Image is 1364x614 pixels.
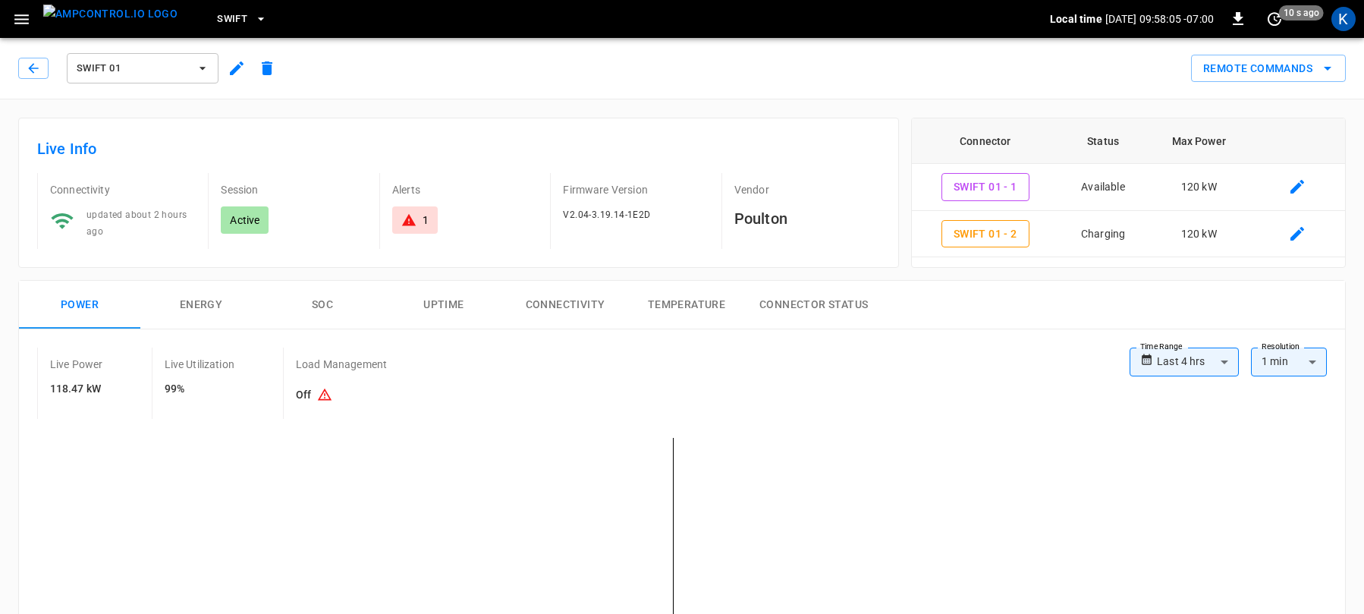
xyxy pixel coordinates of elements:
[221,182,366,197] p: Session
[67,53,218,83] button: Swift 01
[296,381,387,410] h6: Off
[50,182,196,197] p: Connectivity
[262,281,383,329] button: SOC
[1058,211,1148,258] td: Charging
[1331,7,1356,31] div: profile-icon
[311,381,338,410] button: Existing capacity schedules won’t take effect because Load Management is turned off. To activate ...
[230,213,259,228] p: Active
[1191,55,1346,83] div: remote commands options
[211,5,273,34] button: Swift
[1148,164,1250,211] td: 120 kW
[165,381,234,398] h6: 99%
[734,182,880,197] p: Vendor
[50,357,103,372] p: Live Power
[504,281,626,329] button: Connectivity
[563,209,650,220] span: V2.04-3.19.14-1E2D
[1050,11,1102,27] p: Local time
[140,281,262,329] button: Energy
[1058,118,1148,164] th: Status
[626,281,747,329] button: Temperature
[941,220,1029,248] button: Swift 01 - 2
[734,206,880,231] h6: Poulton
[296,357,387,372] p: Load Management
[1262,341,1300,353] label: Resolution
[1191,55,1346,83] button: Remote Commands
[43,5,178,24] img: ampcontrol.io logo
[1058,164,1148,211] td: Available
[1148,118,1250,164] th: Max Power
[747,281,880,329] button: Connector Status
[941,173,1029,201] button: Swift 01 - 1
[217,11,247,28] span: Swift
[77,60,189,77] span: Swift 01
[1140,341,1183,353] label: Time Range
[50,381,103,398] h6: 118.47 kW
[19,281,140,329] button: Power
[1148,211,1250,258] td: 120 kW
[1279,5,1324,20] span: 10 s ago
[423,213,429,228] div: 1
[37,137,880,161] h6: Live Info
[392,182,538,197] p: Alerts
[1105,11,1214,27] p: [DATE] 09:58:05 -07:00
[1157,348,1239,376] div: Last 4 hrs
[912,118,1345,257] table: connector table
[1262,7,1287,31] button: set refresh interval
[383,281,504,329] button: Uptime
[563,182,709,197] p: Firmware Version
[1251,348,1327,376] div: 1 min
[165,357,234,372] p: Live Utilization
[912,118,1058,164] th: Connector
[86,209,187,237] span: updated about 2 hours ago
